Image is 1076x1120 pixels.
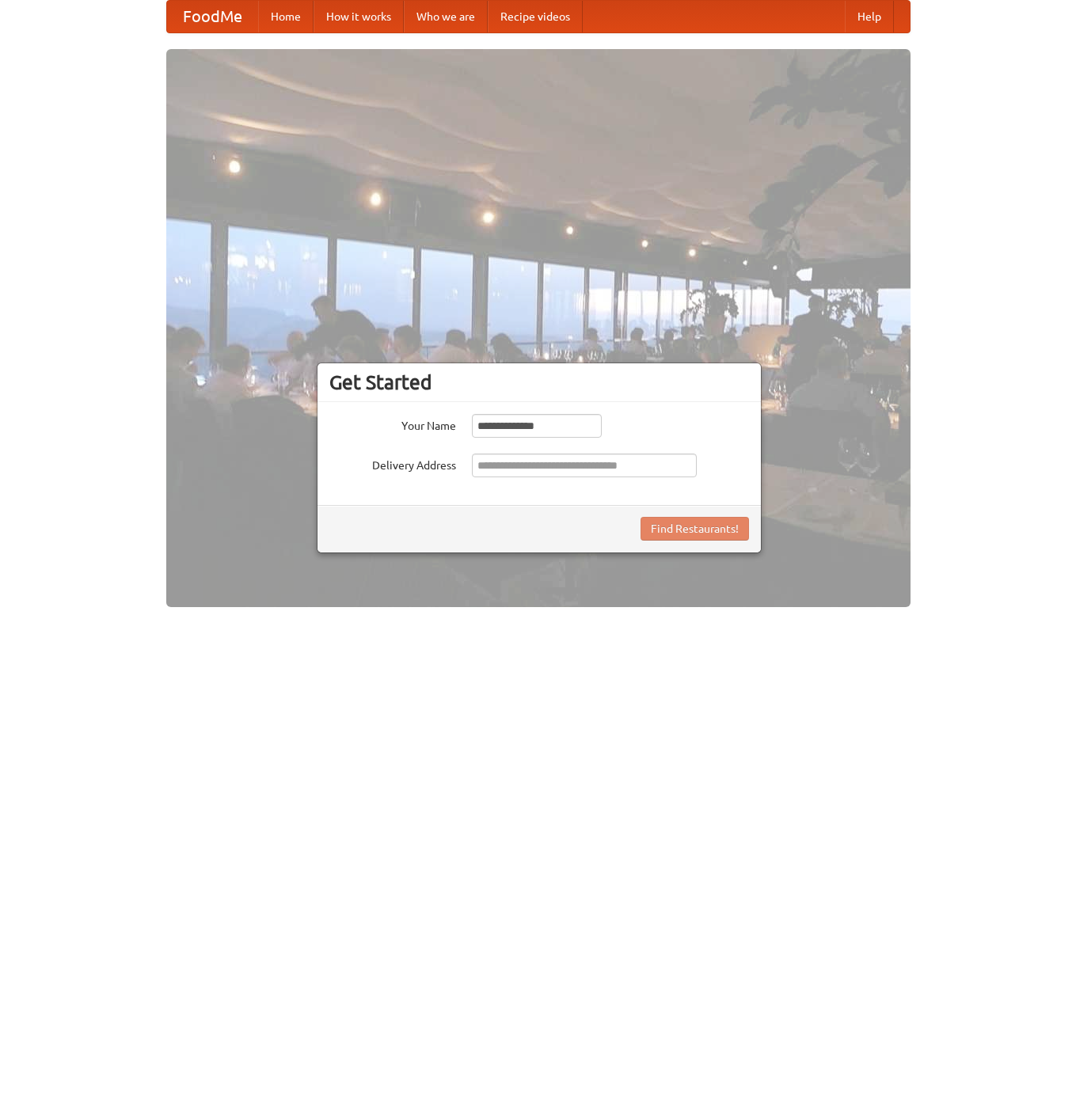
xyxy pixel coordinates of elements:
[404,1,488,32] a: Who we are
[641,517,749,541] button: Find Restaurants!
[329,454,456,473] label: Delivery Address
[329,414,456,434] label: Your Name
[845,1,894,32] a: Help
[258,1,314,32] a: Home
[167,1,258,32] a: FoodMe
[314,1,404,32] a: How it works
[329,370,749,394] h3: Get Started
[488,1,583,32] a: Recipe videos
